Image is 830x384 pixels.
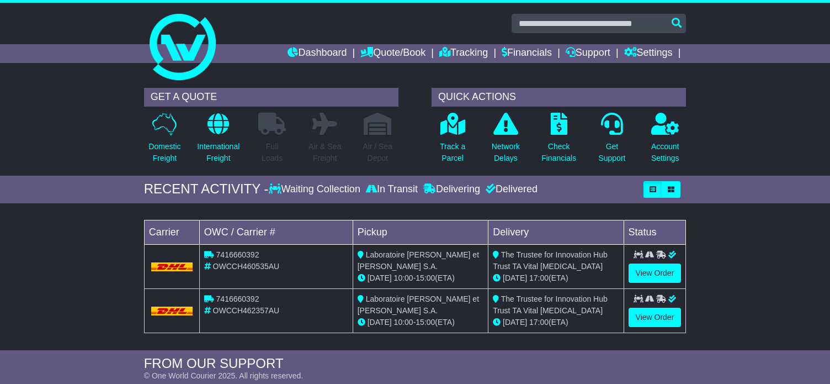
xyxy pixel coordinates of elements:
[503,318,527,327] span: [DATE]
[502,44,552,63] a: Financials
[258,141,286,164] p: Full Loads
[598,141,625,164] p: Get Support
[353,220,488,244] td: Pickup
[151,262,193,271] img: DHL.png
[288,44,347,63] a: Dashboard
[493,272,619,284] div: (ETA)
[492,141,520,164] p: Network Delays
[269,183,363,196] div: Waiting Collection
[144,88,398,107] div: GET A QUOTE
[358,294,479,315] span: Laboratoire [PERSON_NAME] et [PERSON_NAME] S.A.
[416,273,435,282] span: 15:00
[439,44,488,63] a: Tracking
[439,112,466,170] a: Track aParcel
[144,371,304,380] span: © One World Courier 2025. All rights reserved.
[529,273,549,282] span: 17:00
[566,44,610,63] a: Support
[151,307,193,315] img: DHL.png
[493,250,608,271] span: The Trustee for Innovation Hub Trust TA Vital [MEDICAL_DATA]
[196,112,240,170] a: InternationalFreight
[493,294,608,315] span: The Trustee for Innovation Hub Trust TA Vital [MEDICAL_DATA]
[216,294,259,303] span: 7416660392
[598,112,626,170] a: GetSupport
[503,273,527,282] span: [DATE]
[629,264,682,283] a: View Order
[144,181,269,197] div: RECENT ACTIVITY -
[358,272,483,284] div: - (ETA)
[148,112,181,170] a: DomesticFreight
[651,141,679,164] p: Account Settings
[144,356,687,372] div: FROM OUR SUPPORT
[491,112,520,170] a: NetworkDelays
[363,141,392,164] p: Air / Sea Depot
[363,183,421,196] div: In Transit
[213,262,280,271] span: OWCCH460535AU
[358,250,479,271] span: Laboratoire [PERSON_NAME] et [PERSON_NAME] S.A.
[432,88,686,107] div: QUICK ACTIONS
[213,306,280,315] span: OWCCH462357AU
[483,183,538,196] div: Delivered
[199,220,353,244] td: OWC / Carrier #
[394,273,413,282] span: 10:00
[651,112,680,170] a: AccountSettings
[216,250,259,259] span: 7416660392
[440,141,465,164] p: Track a Parcel
[394,318,413,327] span: 10:00
[308,141,341,164] p: Air & Sea Freight
[529,318,549,327] span: 17:00
[493,317,619,328] div: (ETA)
[368,318,392,327] span: [DATE]
[541,112,577,170] a: CheckFinancials
[541,141,576,164] p: Check Financials
[416,318,435,327] span: 15:00
[360,44,425,63] a: Quote/Book
[144,220,199,244] td: Carrier
[197,141,240,164] p: International Freight
[624,220,686,244] td: Status
[148,141,180,164] p: Domestic Freight
[624,44,673,63] a: Settings
[358,317,483,328] div: - (ETA)
[368,273,392,282] span: [DATE]
[421,183,483,196] div: Delivering
[488,220,624,244] td: Delivery
[629,308,682,327] a: View Order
